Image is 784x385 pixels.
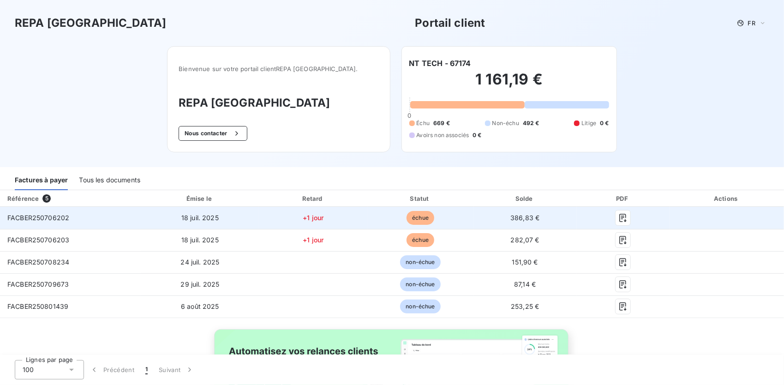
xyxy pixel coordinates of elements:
span: Non-échu [492,119,519,127]
span: 1 [145,365,148,374]
h3: Portail client [415,15,485,31]
div: Tous les documents [79,171,140,190]
span: Échu [417,119,430,127]
span: 24 juil. 2025 [180,258,219,266]
span: 492 € [523,119,539,127]
span: 29 juil. 2025 [180,280,219,288]
span: 253,25 € [511,302,539,310]
span: échue [407,233,434,247]
span: 87,14 € [514,280,536,288]
span: FACBER250706202 [7,214,69,222]
span: Avoirs non associés [417,131,469,139]
span: FACBER250801439 [7,302,68,310]
span: 282,07 € [511,236,539,244]
span: 5 [42,194,51,203]
h3: REPA [GEOGRAPHIC_DATA] [15,15,166,31]
span: 18 juil. 2025 [181,214,219,222]
span: FACBER250709673 [7,280,69,288]
span: +1 jour [303,236,323,244]
span: FR [748,19,755,27]
div: Actions [671,194,782,203]
h6: NT TECH - 67174 [409,58,471,69]
span: 18 juil. 2025 [181,236,219,244]
button: Suivant [153,360,200,379]
span: 6 août 2025 [181,302,219,310]
span: Litige [581,119,596,127]
span: non-échue [400,277,440,291]
div: Retard [261,194,365,203]
span: 386,83 € [510,214,539,222]
button: 1 [140,360,153,379]
h3: REPA [GEOGRAPHIC_DATA] [179,95,378,111]
span: non-échue [400,255,440,269]
div: Référence [7,195,39,202]
span: FACBER250708234 [7,258,69,266]
span: non-échue [400,300,440,313]
span: 669 € [433,119,450,127]
div: Émise le [143,194,257,203]
div: PDF [579,194,668,203]
button: Précédent [84,360,140,379]
div: Solde [475,194,575,203]
div: Factures à payer [15,171,68,190]
span: 151,90 € [512,258,538,266]
button: Nous contacter [179,126,247,141]
span: échue [407,211,434,225]
span: 0 € [600,119,609,127]
span: +1 jour [303,214,323,222]
span: Bienvenue sur votre portail client REPA [GEOGRAPHIC_DATA] . [179,65,378,72]
span: 100 [23,365,34,374]
span: 0 [407,112,411,119]
span: 0 € [473,131,481,139]
div: Statut [369,194,472,203]
h2: 1 161,19 € [409,70,609,98]
span: FACBER250706203 [7,236,69,244]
